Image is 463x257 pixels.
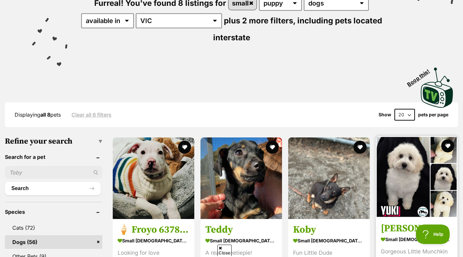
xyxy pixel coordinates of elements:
[376,136,457,218] img: Yuki - Bichon Frise Dog
[5,182,101,195] button: Search
[178,141,191,154] button: favourite
[381,248,453,256] div: Gorgeous Little Munchkin
[406,64,436,87] span: Boop this!
[113,137,194,219] img: 🍦 Froyo 6378 🍦 - American Staffordshire Terrier Dog
[266,141,279,154] button: favourite
[205,236,277,246] strong: small [DEMOGRAPHIC_DATA] Dog
[379,112,391,117] span: Show
[5,137,102,146] h3: Refine your search
[416,225,450,244] iframe: Help Scout Beacon - Open
[441,139,454,152] button: favourite
[5,209,102,215] header: Species
[288,137,370,219] img: Koby - Chihuahua x Australian Kelpie Dog
[205,224,277,236] h3: Teddy
[200,137,282,219] img: Teddy - Dachshund Dog
[421,62,453,109] a: Boop this!
[118,224,189,236] h3: 🍦 Froyo 6378 🍦
[418,112,448,117] label: pets per page
[354,141,367,154] button: favourite
[421,68,453,108] img: PetRescue TV logo
[5,235,102,249] a: Dogs (56)
[5,221,102,235] a: Cats (72)
[381,223,453,235] h3: [PERSON_NAME]
[224,16,295,25] span: plus 2 more filters,
[293,236,365,246] strong: small [DEMOGRAPHIC_DATA] Dog
[381,235,453,244] strong: small [DEMOGRAPHIC_DATA] Dog
[40,111,50,118] strong: all 8
[5,166,102,179] input: Toby
[5,154,102,160] header: Search for a pet
[118,236,189,246] strong: small [DEMOGRAPHIC_DATA] Dog
[213,16,382,42] span: including pets located interstate
[71,112,111,118] a: Clear all 6 filters
[293,224,365,236] h3: Koby
[15,111,61,118] span: Displaying pets
[217,245,232,256] span: Close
